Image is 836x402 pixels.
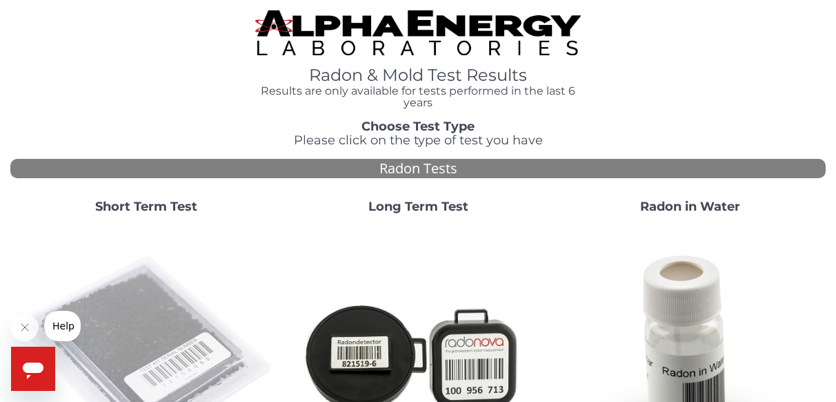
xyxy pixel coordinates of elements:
[368,199,468,214] strong: Long Term Test
[255,10,581,55] img: TightCrop.jpg
[361,119,475,134] strong: Choose Test Type
[44,311,81,341] iframe: Message from company
[255,85,581,109] h4: Results are only available for tests performed in the last 6 years
[11,314,39,341] iframe: Close message
[11,347,55,391] iframe: Button to launch messaging window
[640,199,740,214] strong: Radon in Water
[294,133,543,148] span: Please click on the type of test you have
[255,66,581,84] h1: Radon & Mold Test Results
[10,159,826,179] div: Radon Tests
[95,199,197,214] strong: Short Term Test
